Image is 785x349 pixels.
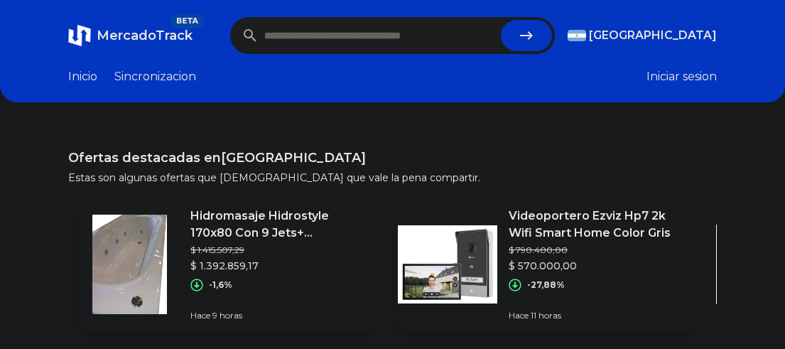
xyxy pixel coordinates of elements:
[509,259,682,273] p: $ 570.000,00
[190,208,364,242] p: Hidromasaje Hidrostyle 170x80 Con 9 Jets+ Almohadilla +3/4hp
[589,27,717,44] span: [GEOGRAPHIC_DATA]
[190,259,364,273] p: $ 1.392.859,17
[80,196,375,333] a: Featured imageHidromasaje Hidrostyle 170x80 Con 9 Jets+ Almohadilla +3/4hp$ 1.415.507,29$ 1.392.8...
[646,68,717,85] button: Iniciar sesion
[509,208,682,242] p: Videoportero Ezviz Hp7 2k Wifi Smart Home Color Gris
[509,310,682,321] p: Hace 11 horas
[97,28,193,43] span: MercadoTrack
[68,68,97,85] a: Inicio
[568,30,586,41] img: Argentina
[68,24,193,47] a: MercadoTrackBETA
[509,245,682,256] p: $ 790.400,00
[68,171,717,185] p: Estas son algunas ofertas que [DEMOGRAPHIC_DATA] que vale la pena compartir.
[68,24,91,47] img: MercadoTrack
[170,14,204,28] span: BETA
[114,68,196,85] a: Sincronizacion
[68,148,717,168] h1: Ofertas destacadas en [GEOGRAPHIC_DATA]
[190,245,364,256] p: $ 1.415.507,29
[527,279,565,291] p: -27,88%
[209,279,232,291] p: -1,6%
[190,310,364,321] p: Hace 9 horas
[568,27,717,44] button: [GEOGRAPHIC_DATA]
[398,215,497,314] img: Featured image
[80,215,179,314] img: Featured image
[398,196,693,333] a: Featured imageVideoportero Ezviz Hp7 2k Wifi Smart Home Color Gris$ 790.400,00$ 570.000,00-27,88%...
